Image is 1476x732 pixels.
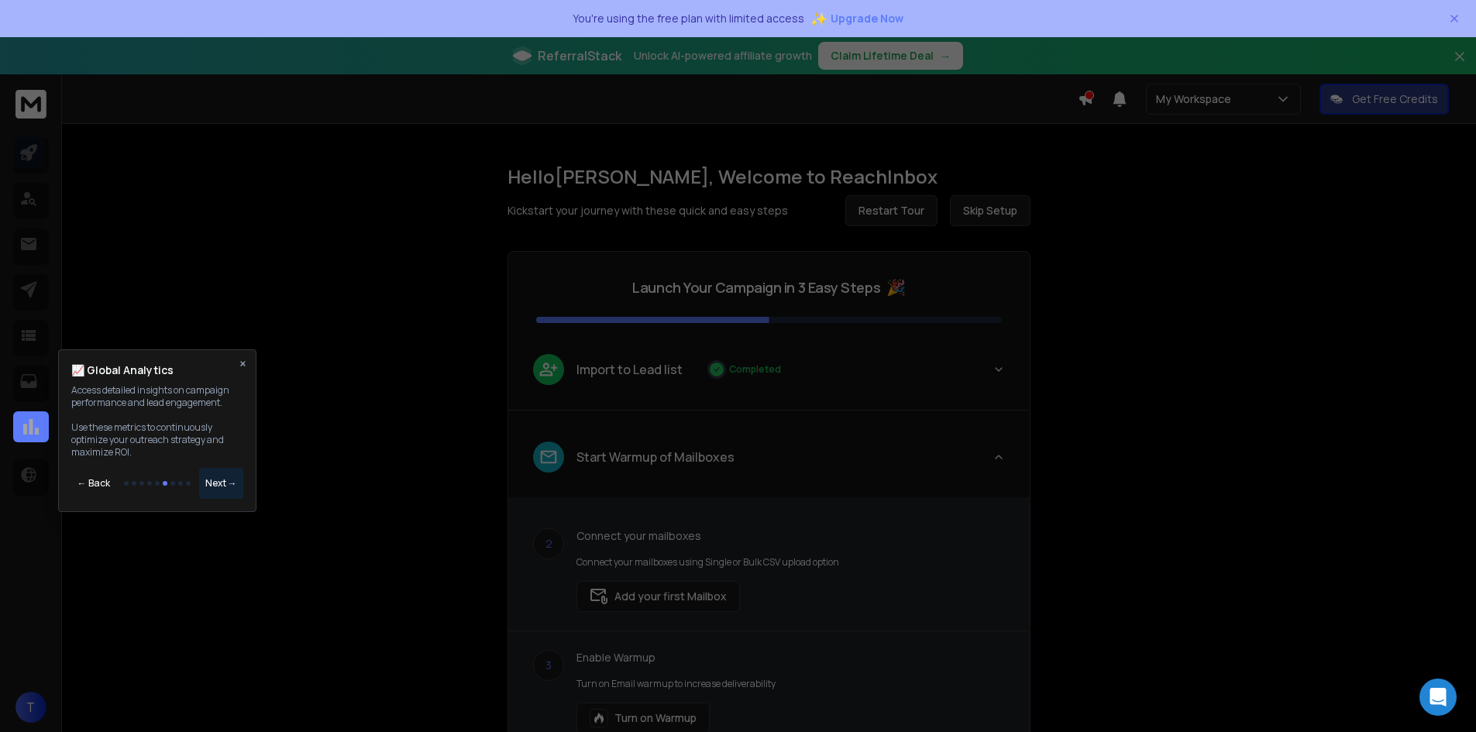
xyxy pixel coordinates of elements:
[886,277,906,298] span: 🎉
[508,342,1030,410] button: leadImport to Lead listCompleted
[950,195,1030,226] button: Skip Setup
[576,581,740,612] button: Add your first Mailbox
[507,164,1030,189] h1: Hello [PERSON_NAME] , Welcome to ReachInbox
[634,48,812,64] p: Unlock AI-powered affiliate growth
[71,384,243,459] p: Access detailed insights on campaign performance and lead engagement. Use these metrics to contin...
[576,650,776,665] p: Enable Warmup
[538,46,621,65] span: ReferralStack
[576,528,839,544] p: Connect your mailboxes
[1450,46,1470,84] button: Close banner
[538,359,559,379] img: lead
[533,528,564,559] div: 2
[71,363,174,378] h4: 📈 Global Analytics
[845,195,938,226] button: Restart Tour
[1352,91,1438,107] p: Get Free Credits
[15,692,46,723] button: T
[940,48,951,64] span: →
[963,203,1017,218] span: Skip Setup
[576,678,776,690] p: Turn on Email warmup to increase deliverability
[831,11,903,26] span: Upgrade Now
[729,363,781,376] p: Completed
[576,360,683,379] p: Import to Lead list
[1156,91,1237,107] p: My Workspace
[632,277,880,298] p: Launch Your Campaign in 3 Easy Steps
[810,3,903,34] button: ✨Upgrade Now
[810,8,827,29] span: ✨
[1419,679,1457,716] div: Open Intercom Messenger
[508,429,1030,497] button: leadStart Warmup of Mailboxes
[199,468,243,499] button: Next →
[573,11,804,26] p: You're using the free plan with limited access
[239,356,246,370] button: ×
[538,447,559,467] img: lead
[818,42,963,70] button: Claim Lifetime Deal→
[576,448,735,466] p: Start Warmup of Mailboxes
[576,556,839,569] p: Connect your mailboxes using Single or Bulk CSV upload option
[507,203,788,218] p: Kickstart your journey with these quick and easy steps
[533,650,564,681] div: 3
[1319,84,1449,115] button: Get Free Credits
[71,468,116,499] button: ← Back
